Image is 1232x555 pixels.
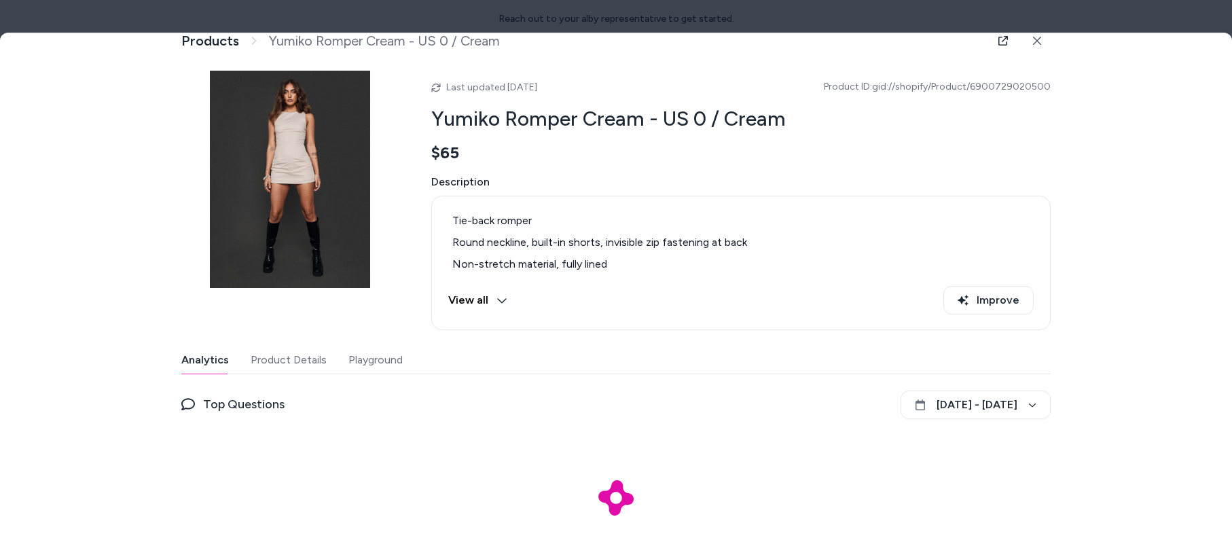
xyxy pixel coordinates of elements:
span: Description [431,174,1051,190]
button: View all [448,286,507,315]
li: Tie-back romper [448,213,1034,229]
h2: Yumiko Romper Cream - US 0 / Cream [431,106,1051,132]
button: Analytics [181,346,229,374]
button: Improve [943,286,1034,315]
span: Product ID: gid://shopify/Product/6900729020500 [824,80,1051,94]
img: 8-modelinfo-vanessa-us4.jpg [181,71,399,288]
span: $65 [431,143,459,163]
li: Round neckline, built-in shorts, invisible zip fastening at back [448,234,1034,251]
button: [DATE] - [DATE] [901,391,1051,419]
button: Product Details [251,346,327,374]
span: Top Questions [203,395,285,414]
li: Non-stretch material, fully lined [448,256,1034,272]
a: Products [181,33,239,50]
nav: breadcrumb [181,33,500,50]
span: Last updated [DATE] [446,82,537,93]
button: Playground [348,346,403,374]
span: Yumiko Romper Cream - US 0 / Cream [269,33,500,50]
